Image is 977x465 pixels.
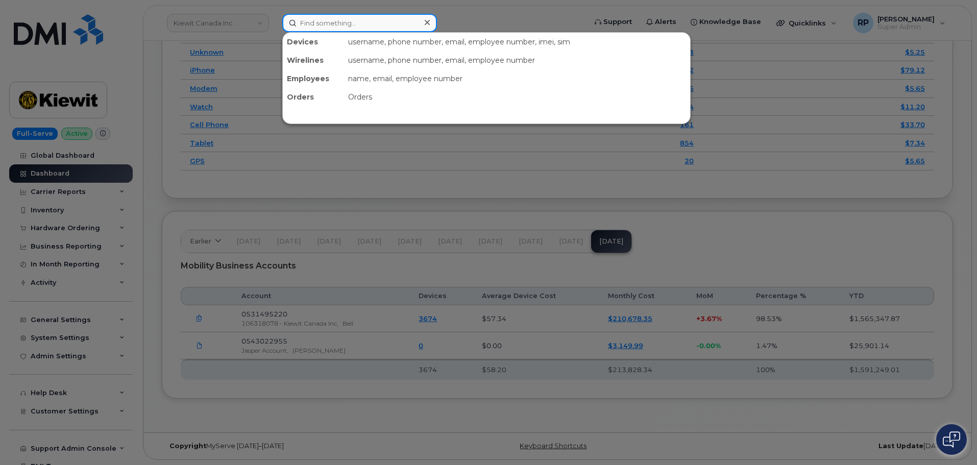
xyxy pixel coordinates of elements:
div: Employees [283,69,344,88]
div: Devices [283,33,344,51]
input: Find something... [282,14,437,32]
img: Open chat [943,431,960,448]
div: Orders [344,88,690,106]
div: username, phone number, email, employee number [344,51,690,69]
div: name, email, employee number [344,69,690,88]
div: Orders [283,88,344,106]
div: Wirelines [283,51,344,69]
div: username, phone number, email, employee number, imei, sim [344,33,690,51]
